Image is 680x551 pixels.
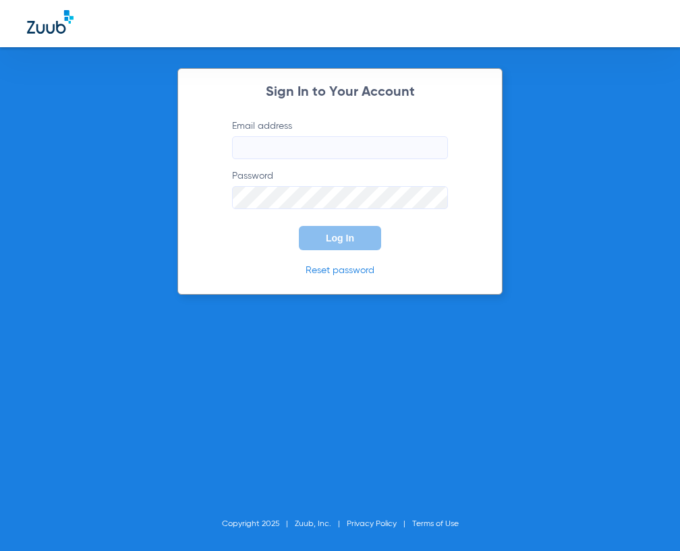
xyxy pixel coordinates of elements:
label: Email address [232,119,448,159]
h2: Sign In to Your Account [212,86,468,99]
span: Log In [326,233,354,243]
a: Reset password [306,266,374,275]
li: Zuub, Inc. [295,517,347,531]
li: Copyright 2025 [222,517,295,531]
button: Log In [299,226,381,250]
label: Password [232,169,448,209]
a: Terms of Use [412,520,459,528]
a: Privacy Policy [347,520,397,528]
input: Email address [232,136,448,159]
img: Zuub Logo [27,10,74,34]
input: Password [232,186,448,209]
